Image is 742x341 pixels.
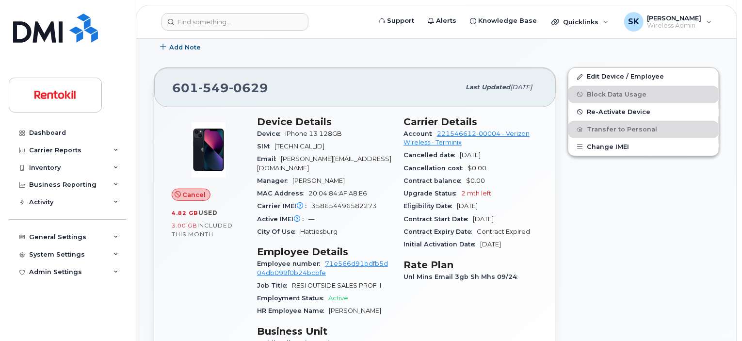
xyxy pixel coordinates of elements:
[285,130,342,137] span: iPhone 13 128GB
[403,241,480,248] span: Initial Activation Date
[387,16,414,26] span: Support
[257,246,392,258] h3: Employee Details
[568,86,719,103] button: Block Data Usage
[257,155,391,171] span: [PERSON_NAME][EMAIL_ADDRESS][DOMAIN_NAME]
[172,222,197,229] span: 3.00 GB
[292,282,381,289] span: RESI OUTSIDE SALES PROF II
[403,177,466,184] span: Contract balance
[466,83,510,91] span: Last updated
[468,164,486,172] span: $0.00
[403,164,468,172] span: Cancellation cost
[563,18,598,26] span: Quicklinks
[257,190,308,197] span: MAC Address
[257,116,392,128] h3: Device Details
[328,294,348,302] span: Active
[568,68,719,85] a: Edit Device / Employee
[257,215,308,223] span: Active IMEI
[179,121,238,179] img: image20231002-3703462-1ig824h.jpeg
[257,202,311,210] span: Carrier IMEI
[274,143,324,150] span: [TECHNICAL_ID]
[198,209,218,216] span: used
[257,325,392,337] h3: Business Unit
[477,228,530,235] span: Contract Expired
[466,177,485,184] span: $0.00
[292,177,345,184] span: [PERSON_NAME]
[172,210,198,216] span: 4.82 GB
[229,81,268,95] span: 0629
[372,11,421,31] a: Support
[198,81,229,95] span: 549
[460,151,481,159] span: [DATE]
[154,38,209,56] button: Add Note
[436,16,456,26] span: Alerts
[403,130,437,137] span: Account
[403,215,473,223] span: Contract Start Date
[478,16,537,26] span: Knowledge Base
[568,103,719,121] button: Re-Activate Device
[700,299,735,334] iframe: Messenger Launcher
[308,215,315,223] span: —
[257,307,329,314] span: HR Employee Name
[403,116,538,128] h3: Carrier Details
[403,273,522,280] span: Unl Mins Email 3gb Sh Mhs 09/24
[461,190,491,197] span: 2 mth left
[308,190,367,197] span: 20:04:84:AF:A8:E6
[257,294,328,302] span: Employment Status
[257,282,292,289] span: Job Title
[257,260,388,276] a: 71e566d91bdfb5d04db099f0b24bcbfe
[587,108,650,115] span: Re-Activate Device
[457,202,478,210] span: [DATE]
[257,143,274,150] span: SIM
[257,177,292,184] span: Manager
[628,16,639,28] span: SK
[403,190,461,197] span: Upgrade Status
[647,14,702,22] span: [PERSON_NAME]
[329,307,381,314] span: [PERSON_NAME]
[510,83,532,91] span: [DATE]
[403,130,530,146] a: 221546612-00004 - Verizon Wireless - Terminix
[473,215,494,223] span: [DATE]
[545,12,615,32] div: Quicklinks
[568,121,719,138] button: Transfer to Personal
[403,259,538,271] h3: Rate Plan
[183,190,206,199] span: Cancel
[172,81,268,95] span: 601
[169,43,201,52] span: Add Note
[463,11,544,31] a: Knowledge Base
[257,260,325,267] span: Employee number
[617,12,719,32] div: Sandra Knight
[568,138,719,156] button: Change IMEI
[161,13,308,31] input: Find something...
[257,130,285,137] span: Device
[403,228,477,235] span: Contract Expiry Date
[421,11,463,31] a: Alerts
[403,151,460,159] span: Cancelled date
[172,222,233,238] span: included this month
[480,241,501,248] span: [DATE]
[257,155,281,162] span: Email
[647,22,702,30] span: Wireless Admin
[403,202,457,210] span: Eligibility Date
[300,228,338,235] span: Hattiesburg
[257,228,300,235] span: City Of Use
[311,202,377,210] span: 358654496582273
